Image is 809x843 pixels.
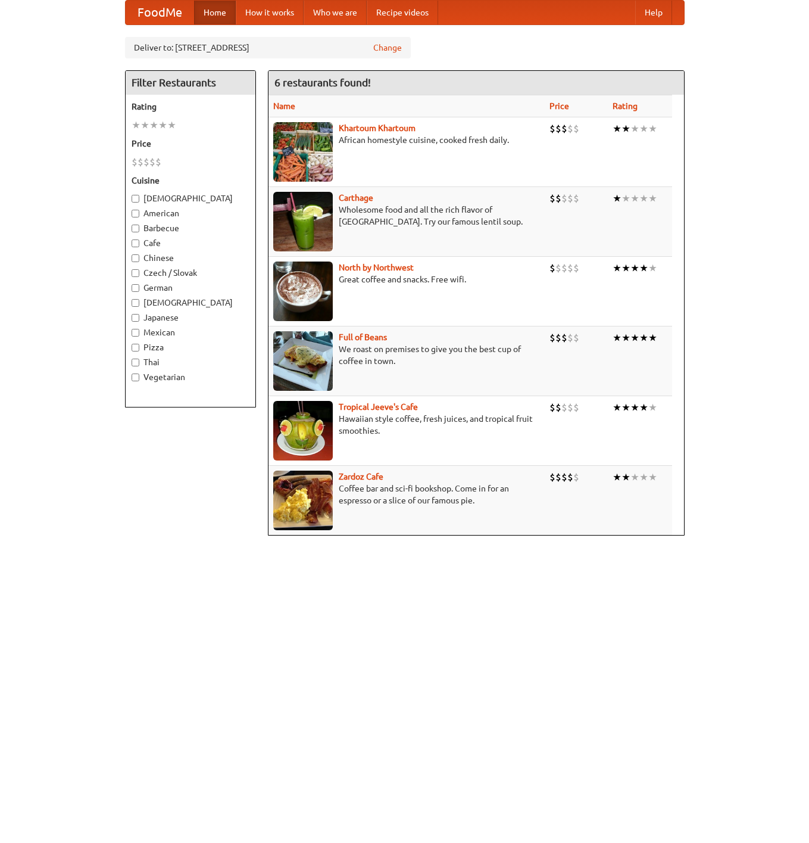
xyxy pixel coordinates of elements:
[273,262,333,321] img: north.jpg
[613,192,621,205] li: ★
[561,262,567,275] li: $
[132,225,139,232] input: Barbecue
[132,210,139,217] input: American
[132,374,139,381] input: Vegetarian
[339,402,418,412] b: Tropical Jeeve's Cafe
[567,122,573,135] li: $
[125,37,411,58] div: Deliver to: [STREET_ADDRESS]
[132,252,249,264] label: Chinese
[273,471,333,530] img: zardoz.jpg
[274,77,371,88] ng-pluralize: 6 restaurants found!
[132,356,249,368] label: Thai
[639,192,648,205] li: ★
[613,101,638,111] a: Rating
[549,401,555,414] li: $
[132,138,249,150] h5: Price
[158,119,167,132] li: ★
[630,471,639,484] li: ★
[149,119,158,132] li: ★
[132,312,249,323] label: Japanese
[630,122,639,135] li: ★
[630,331,639,344] li: ★
[567,401,573,414] li: $
[126,1,194,24] a: FoodMe
[621,192,630,205] li: ★
[648,471,657,484] li: ★
[573,192,579,205] li: $
[613,262,621,275] li: ★
[273,483,540,506] p: Coffee bar and sci-fi bookshop. Come in for an espresso or a slice of our famous pie.
[132,314,139,322] input: Japanese
[132,297,249,309] label: [DEMOGRAPHIC_DATA]
[273,134,540,146] p: African homestyle cuisine, cooked fresh daily.
[621,122,630,135] li: ★
[648,192,657,205] li: ★
[273,101,295,111] a: Name
[555,331,561,344] li: $
[132,239,139,247] input: Cafe
[273,192,333,251] img: carthage.jpg
[339,472,383,481] a: Zardoz Cafe
[132,299,139,307] input: [DEMOGRAPHIC_DATA]
[549,122,555,135] li: $
[555,122,561,135] li: $
[648,122,657,135] li: ★
[132,195,139,203] input: [DEMOGRAPHIC_DATA]
[648,331,657,344] li: ★
[630,262,639,275] li: ★
[132,175,249,186] h5: Cuisine
[573,401,579,414] li: $
[132,237,249,249] label: Cafe
[339,123,416,133] a: Khartoum Khartoum
[573,122,579,135] li: $
[549,101,569,111] a: Price
[273,331,333,391] img: beans.jpg
[621,331,630,344] li: ★
[367,1,438,24] a: Recipe videos
[132,155,138,169] li: $
[132,101,249,113] h5: Rating
[273,204,540,228] p: Wholesome food and all the rich flavor of [GEOGRAPHIC_DATA]. Try our famous lentil soup.
[273,122,333,182] img: khartoum.jpg
[304,1,367,24] a: Who we are
[635,1,672,24] a: Help
[639,401,648,414] li: ★
[561,331,567,344] li: $
[132,371,249,383] label: Vegetarian
[132,359,139,366] input: Thai
[549,262,555,275] li: $
[567,471,573,484] li: $
[339,332,387,342] a: Full of Beans
[639,262,648,275] li: ★
[613,331,621,344] li: ★
[126,71,255,95] h4: Filter Restaurants
[549,331,555,344] li: $
[155,155,161,169] li: $
[639,331,648,344] li: ★
[639,122,648,135] li: ★
[555,262,561,275] li: $
[339,193,373,203] a: Carthage
[132,192,249,204] label: [DEMOGRAPHIC_DATA]
[373,42,402,54] a: Change
[567,192,573,205] li: $
[143,155,149,169] li: $
[573,471,579,484] li: $
[555,401,561,414] li: $
[613,471,621,484] li: ★
[273,413,540,437] p: Hawaiian style coffee, fresh juices, and tropical fruit smoothies.
[273,401,333,461] img: jeeves.jpg
[132,222,249,234] label: Barbecue
[630,192,639,205] li: ★
[639,471,648,484] li: ★
[567,331,573,344] li: $
[561,192,567,205] li: $
[132,326,249,338] label: Mexican
[339,263,414,272] a: North by Northwest
[573,262,579,275] li: $
[567,262,573,275] li: $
